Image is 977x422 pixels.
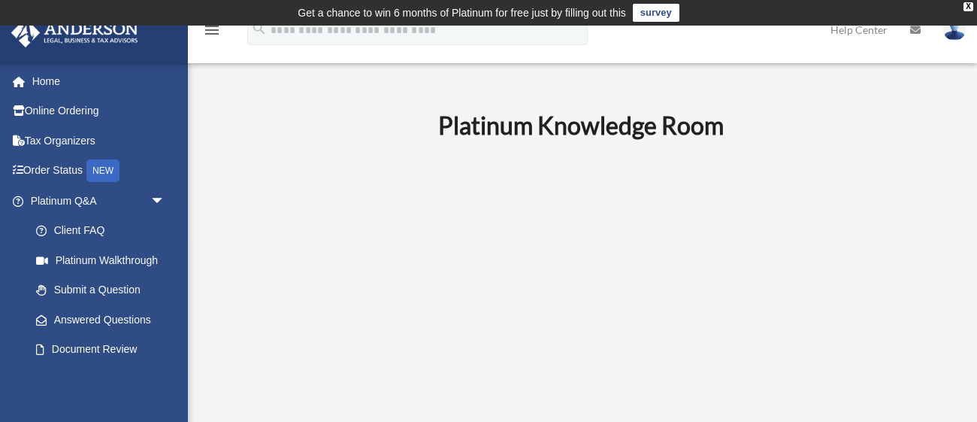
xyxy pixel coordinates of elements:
[21,305,188,335] a: Answered Questions
[21,216,188,246] a: Client FAQ
[11,96,188,126] a: Online Ordering
[150,186,180,217] span: arrow_drop_down
[21,245,188,275] a: Platinum Walkthrough
[11,156,188,187] a: Order StatusNEW
[11,66,188,96] a: Home
[11,126,188,156] a: Tax Organizers
[298,4,626,22] div: Get a chance to win 6 months of Platinum for free just by filling out this
[203,21,221,39] i: menu
[86,159,119,182] div: NEW
[21,335,188,365] a: Document Review
[203,26,221,39] a: menu
[355,160,806,414] iframe: 231110_Toby_KnowledgeRoom
[633,4,679,22] a: survey
[11,186,188,216] a: Platinum Q&Aarrow_drop_down
[438,111,724,140] b: Platinum Knowledge Room
[251,20,268,37] i: search
[963,2,973,11] div: close
[7,18,143,47] img: Anderson Advisors Platinum Portal
[943,19,966,41] img: User Pic
[21,364,180,412] a: Platinum Knowledge Room
[21,275,188,305] a: Submit a Question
